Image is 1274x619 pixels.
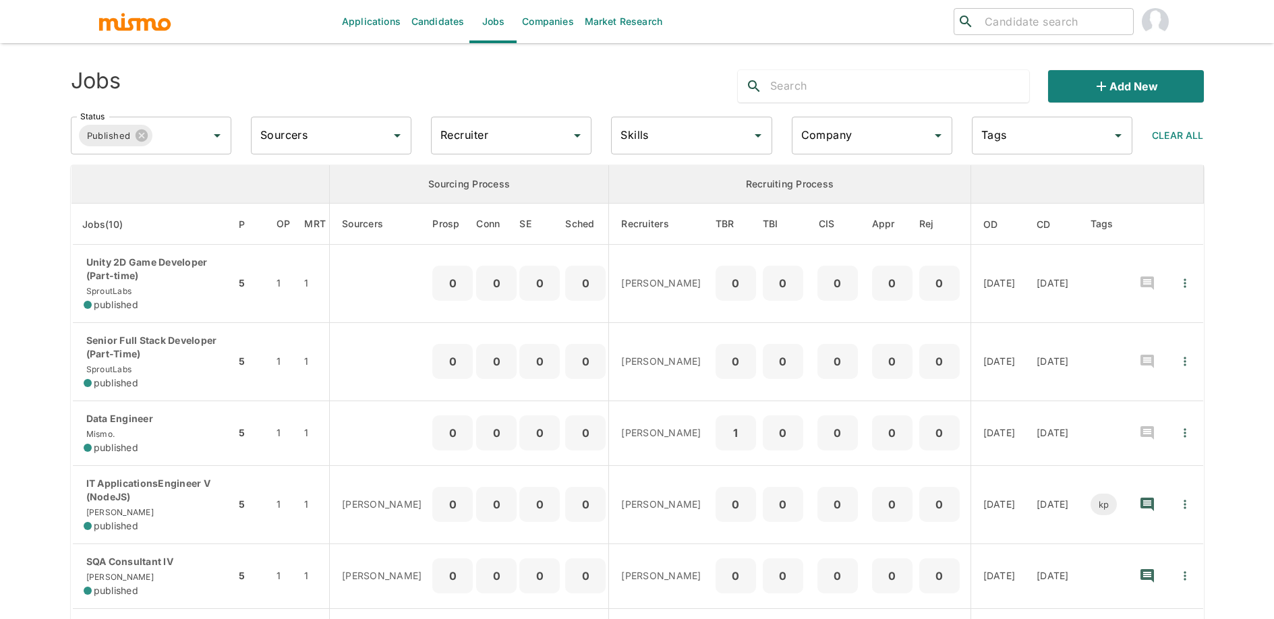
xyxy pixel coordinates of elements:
td: 5 [235,401,266,465]
p: 0 [925,566,954,585]
span: published [94,441,138,454]
td: 5 [235,543,266,608]
td: [DATE] [1026,465,1080,543]
button: recent-notes [1131,488,1163,521]
th: Sourcers [330,204,433,245]
span: Published [79,128,139,144]
th: To Be Interviewed [759,204,807,245]
p: 0 [571,352,600,371]
span: published [94,584,138,597]
p: 0 [823,274,852,293]
p: 0 [721,495,751,514]
p: 0 [721,566,751,585]
span: SproutLabs [84,364,132,374]
th: Connections [476,204,517,245]
button: recent-notes [1131,345,1163,378]
p: 0 [768,566,798,585]
p: 0 [438,566,467,585]
td: [DATE] [971,465,1026,543]
p: [PERSON_NAME] [621,355,701,368]
span: kp [1091,498,1118,511]
p: 0 [438,495,467,514]
button: Open [749,126,768,145]
button: recent-notes [1131,560,1163,592]
p: 0 [925,423,954,442]
td: [DATE] [1026,245,1080,323]
button: Open [388,126,407,145]
button: Quick Actions [1170,347,1200,376]
td: [DATE] [1026,401,1080,465]
td: 1 [301,322,329,401]
p: 0 [482,352,511,371]
th: Created At [1026,204,1080,245]
p: 0 [721,274,751,293]
span: CD [1037,216,1068,233]
p: [PERSON_NAME] [342,498,422,511]
p: 0 [877,352,907,371]
th: Market Research Total [301,204,329,245]
th: Rejected [916,204,971,245]
th: Sched [562,204,609,245]
td: [DATE] [971,401,1026,465]
p: 0 [438,423,467,442]
button: Open [208,126,227,145]
th: Sent Emails [517,204,562,245]
th: Tags [1080,204,1128,245]
p: Senior Full Stack Developer (Part-Time) [84,334,225,361]
p: 0 [768,495,798,514]
p: 0 [768,274,798,293]
td: 1 [266,465,301,543]
p: Unity 2D Game Developer (Part-time) [84,256,225,283]
p: 0 [721,352,751,371]
p: 0 [823,495,852,514]
th: Client Interview Scheduled [807,204,869,245]
td: 5 [235,245,266,323]
p: 0 [877,566,907,585]
p: [PERSON_NAME] [621,276,701,290]
td: 1 [266,245,301,323]
td: 1 [301,543,329,608]
p: 0 [482,495,511,514]
p: 0 [571,495,600,514]
button: recent-notes [1131,417,1163,449]
span: published [94,298,138,312]
p: 0 [482,566,511,585]
p: 0 [438,352,467,371]
td: 5 [235,322,266,401]
td: [DATE] [971,543,1026,608]
td: 1 [301,401,329,465]
p: 0 [571,566,600,585]
button: Quick Actions [1170,268,1200,298]
th: Approved [869,204,916,245]
p: [PERSON_NAME] [621,426,701,440]
p: 0 [525,352,554,371]
th: Priority [235,204,266,245]
p: 0 [823,352,852,371]
p: 0 [877,423,907,442]
p: 0 [877,274,907,293]
p: SQA Consultant IV [84,555,225,568]
span: published [94,519,138,533]
span: Jobs(10) [82,216,140,233]
button: Quick Actions [1170,490,1200,519]
p: 0 [925,352,954,371]
th: Open Positions [266,204,301,245]
p: 0 [525,495,554,514]
input: Candidate search [979,12,1128,31]
p: [PERSON_NAME] [621,569,701,583]
span: published [94,376,138,390]
p: 0 [768,423,798,442]
td: 1 [301,245,329,323]
label: Status [80,111,105,122]
td: [DATE] [971,245,1026,323]
input: Search [770,76,1029,97]
p: 0 [482,423,511,442]
th: Recruiting Process [609,165,971,204]
span: SproutLabs [84,286,132,296]
button: Open [1109,126,1128,145]
button: Quick Actions [1170,561,1200,591]
td: 1 [301,465,329,543]
button: search [738,70,770,102]
img: logo [98,11,172,32]
th: Prospects [432,204,476,245]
